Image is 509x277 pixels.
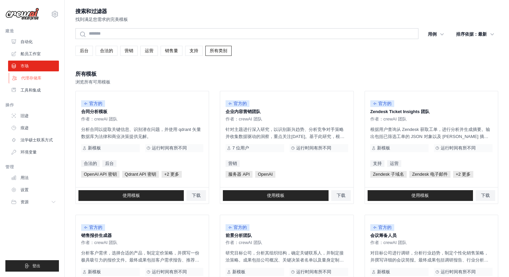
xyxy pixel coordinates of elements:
[75,17,128,22] font: 找到满足您需求的完美模板
[8,123,59,133] a: 痕迹
[100,48,113,53] font: 合法的
[226,240,262,245] font: 作者：crewAI 团队
[370,160,384,167] a: 支持
[8,184,59,195] a: 设置
[8,197,59,207] button: 资源
[8,61,59,71] a: 市场
[8,110,59,121] a: 旧迹
[81,233,112,238] font: 销售报价生成器
[75,71,96,77] font: 所有模板
[234,225,247,230] font: 官方的
[5,8,39,21] img: 标识
[89,101,102,106] font: 官方的
[75,79,110,84] font: 浏览所有可用模板
[370,233,397,238] font: 会议筹备人员
[370,116,407,122] font: 作者：crewAI 团队
[475,245,509,277] div: Chat Widget
[105,161,114,166] font: 后台
[5,165,14,169] font: 管理
[428,32,437,37] font: 用例
[370,250,488,277] font: 对目标公司进行调研，分析行业趋势，制定个性化销售策略，并撰写详细的会议简报。最终成果包括调研报告、行业分析、销售策略以及详尽的简报文件，确保参会人员做好充分准备，高效开展会谈。
[81,127,201,139] font: 分析合同以提取关键信息、识别潜在问题，并使用 qdrant 矢量数据库为法律和商业决策提供见解。
[226,127,346,168] font: 针对主题进行深入研究，以识别新兴趋势、分析竞争对手策略并收集数据驱动的洞察，重点关注[DATE]。基于此研究，根据您的品牌定位和目标受众，生成引人入胜的内容创意。成果包括以要点形式列出的关键洞察...
[378,225,392,230] font: 官方的
[21,51,41,56] font: 船员工作室
[8,135,59,145] a: 法学硕士联系方式
[377,269,390,274] font: 新模板
[476,190,495,201] a: 下载
[21,138,53,142] font: 法学硕士联系方式
[21,88,41,93] font: 工具和集成
[377,145,390,150] font: 新模板
[390,161,399,166] font: 运营
[81,109,107,114] font: 合同分析模板
[8,85,59,96] a: 工具和集成
[370,240,407,245] font: 作者：crewAI 团队
[21,126,29,130] font: 痕迹
[226,160,240,167] a: 营销
[378,101,392,106] font: 官方的
[481,193,490,198] font: 下载
[125,172,156,177] font: Qdrant API 密钥
[81,250,199,277] font: 分析客户需求，选择合适的产品，制定定价策略，并撰写一份极具吸引力的报价文件。最终成果包括客户需求报告、推荐的解决方案、定价方案，以及一份结构清晰、步骤清晰、极具说服力的报价文件。
[337,193,345,198] font: 下载
[96,46,117,56] a: 合法的
[5,260,59,272] button: 登出
[120,46,138,56] a: 营销
[75,46,93,56] a: 后台
[81,240,117,245] font: 作者：crewAI 团队
[123,193,140,198] font: 使用模板
[32,264,40,268] font: 登出
[296,145,331,150] font: 运行时间有所不同
[456,32,487,37] font: 排序依据：最新
[452,28,498,40] button: 排序依据：最新
[21,175,29,180] font: 用法
[84,172,117,177] font: OpenAI API 密钥
[226,109,261,114] font: 企业内容营销团队
[9,73,60,83] a: 代理存储库
[424,28,448,40] button: 用例
[152,145,187,150] font: 运行时间有所不同
[88,145,101,150] font: 新模板
[228,161,237,166] font: 营销
[89,225,102,230] font: 官方的
[102,160,116,167] a: 后台
[412,172,447,177] font: Zendesk 电子邮件
[21,187,29,192] font: 设置
[368,190,473,201] a: 使用模板
[232,145,249,150] font: 7 位用户
[8,172,59,183] a: 用法
[456,172,471,177] font: +2 更多
[21,64,29,68] font: 市场
[81,116,117,122] font: 作者：crewAI 团队
[164,172,179,177] font: +2 更多
[370,109,430,114] font: Zendesk Ticket Insights 团队
[81,160,100,167] a: 合法的
[267,193,284,198] font: 使用模板
[80,48,89,53] font: 后台
[234,101,247,106] font: 官方的
[84,161,97,166] font: 合法的
[411,193,429,198] font: 使用模板
[21,150,37,154] font: 环境变量
[226,116,262,122] font: 作者：crewAI 团队
[373,161,382,166] font: 支持
[192,193,201,198] font: 下载
[21,39,33,44] font: 自动化
[296,269,331,274] font: 运行时间有所不同
[185,46,203,56] a: 支持
[226,233,252,238] font: 前景分析团队
[223,190,328,201] a: 使用模板
[205,46,232,56] a: 所有类别
[331,190,351,201] a: 下载
[21,200,29,204] font: 资源
[161,46,182,56] a: 销售量
[228,172,250,177] font: 服务器 API
[387,160,401,167] a: 运营
[21,113,29,118] font: 旧迹
[441,269,476,274] font: 运行时间有所不同
[152,269,187,274] font: 运行时间有所不同
[78,190,184,201] a: 使用模板
[125,48,133,53] font: 营销
[8,48,59,59] a: 船员工作室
